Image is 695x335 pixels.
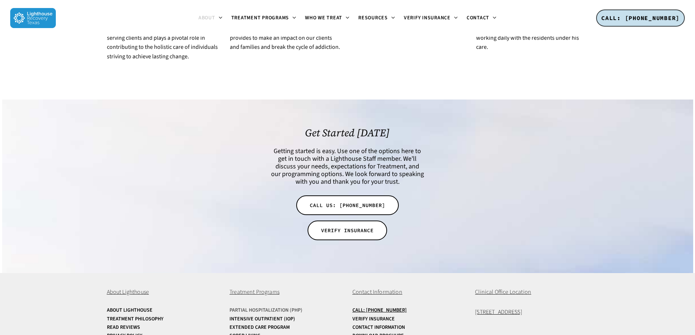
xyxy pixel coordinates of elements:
[107,316,220,322] a: Treatment Philosophy
[229,308,343,313] a: Partial Hospitalization (PHP)
[10,8,56,28] img: Lighthouse Recovery Texas
[305,14,342,22] span: Who We Treat
[596,9,685,27] a: CALL: [PHONE_NUMBER]
[352,316,466,322] a: Verify Insurance
[301,15,354,21] a: Who We Treat
[227,15,301,21] a: Treatment Programs
[352,308,466,313] a: Call: [PHONE_NUMBER]
[229,316,343,322] a: Intensive Outpatient (IOP)
[352,325,466,330] a: Contact Information
[475,308,522,316] a: [STREET_ADDRESS]
[399,15,462,21] a: Verify Insurance
[601,14,680,22] span: CALL: [PHONE_NUMBER]
[310,202,385,209] span: CALL US: [PHONE_NUMBER]
[404,14,451,22] span: Verify Insurance
[107,308,220,313] a: About Lighthouse
[352,288,402,296] span: Contact Information
[296,195,399,215] a: CALL US: [PHONE_NUMBER]
[271,127,425,139] h2: Get Started [DATE]
[107,288,149,296] span: About Lighthouse
[467,14,489,22] span: Contact
[198,14,215,22] span: About
[354,15,399,21] a: Resources
[308,221,387,240] a: VERIFY INSURANCE
[229,325,343,330] a: Extended Care Program
[462,15,501,21] a: Contact
[321,227,374,234] span: VERIFY INSURANCE
[231,14,289,22] span: Treatment Programs
[107,325,220,330] a: Read Reviews
[194,15,227,21] a: About
[358,14,388,22] span: Resources
[352,307,407,314] u: Call: [PHONE_NUMBER]
[229,288,279,296] span: Treatment Programs
[475,288,531,296] span: Clinical Office Location
[271,147,425,186] h6: Getting started is easy. Use one of the options here to get in touch with a Lighthouse Staff memb...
